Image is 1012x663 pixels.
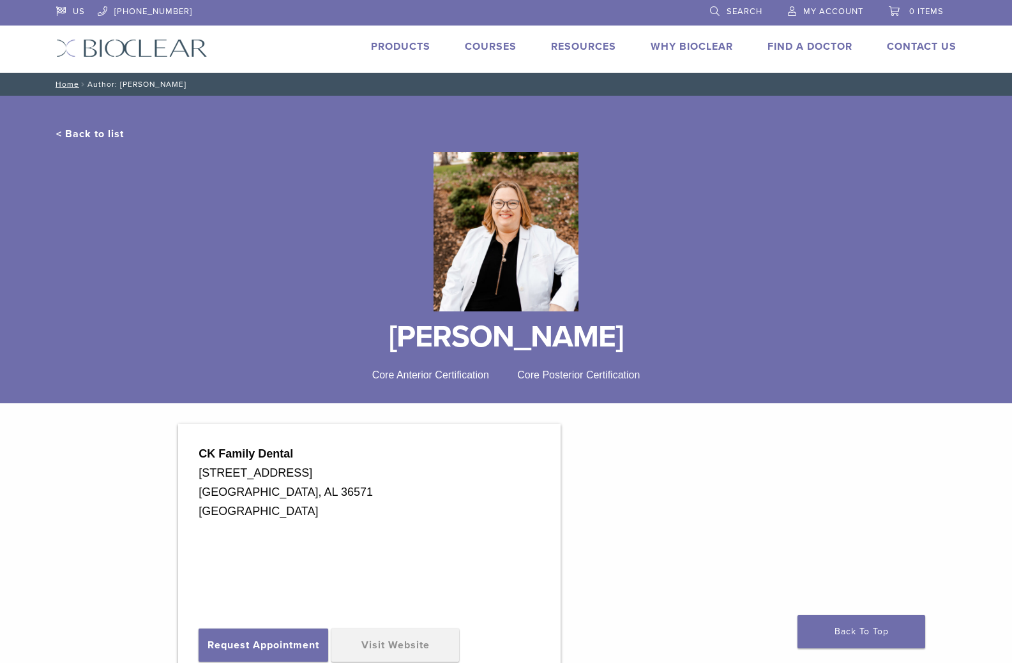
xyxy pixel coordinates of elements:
img: Bioclear [434,152,578,311]
div: [STREET_ADDRESS] [199,463,540,482]
a: Products [371,40,430,53]
span: 0 items [909,6,944,17]
a: Contact Us [887,40,956,53]
div: [GEOGRAPHIC_DATA], AL 36571 [GEOGRAPHIC_DATA] [199,482,540,521]
a: Visit Website [331,629,459,662]
a: < Back to list [56,128,124,140]
span: Core Anterior Certification [372,369,489,380]
a: Resources [551,40,616,53]
a: Back To Top [797,615,925,648]
span: Core Posterior Certification [517,369,640,380]
span: My Account [803,6,863,17]
span: Search [727,6,762,17]
a: Why Bioclear [651,40,733,53]
a: Find A Doctor [767,40,852,53]
h1: [PERSON_NAME] [56,322,956,352]
strong: CK Family Dental [199,447,293,460]
a: Home [52,80,79,89]
button: Request Appointment [199,629,328,662]
nav: Author: [PERSON_NAME] [47,73,966,96]
img: Bioclear [56,39,208,57]
span: / [79,81,87,87]
a: Courses [465,40,517,53]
